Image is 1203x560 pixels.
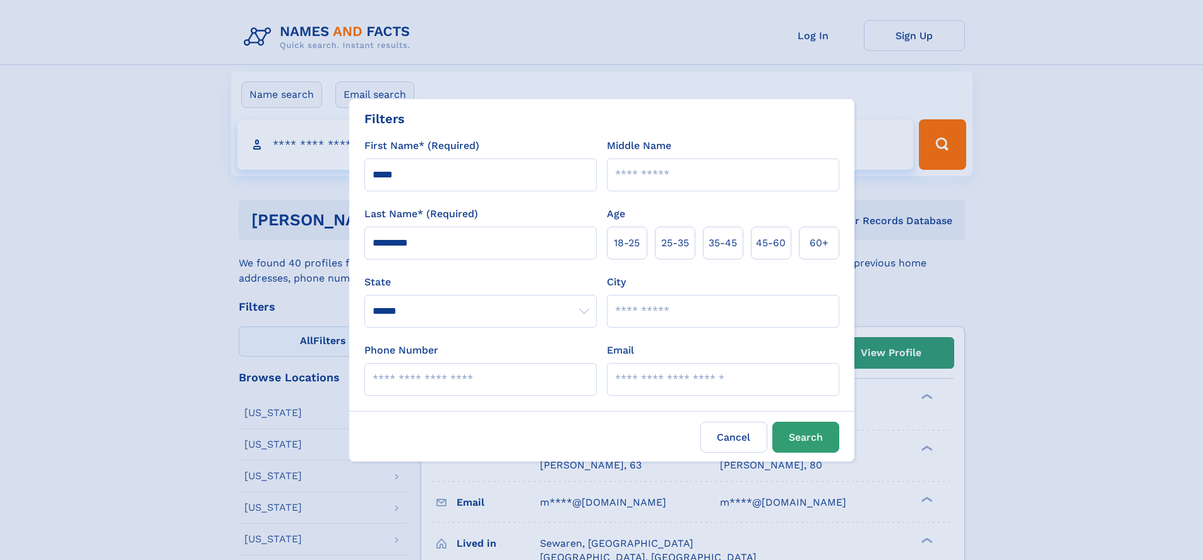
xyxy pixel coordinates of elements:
label: Cancel [700,422,767,453]
label: Age [607,206,625,222]
label: Middle Name [607,138,671,153]
label: Last Name* (Required) [364,206,478,222]
label: Phone Number [364,343,438,358]
label: First Name* (Required) [364,138,479,153]
label: State [364,275,597,290]
button: Search [772,422,839,453]
label: City [607,275,626,290]
div: Filters [364,109,405,128]
span: 60+ [810,235,829,251]
span: 35‑45 [709,235,737,251]
span: 18‑25 [614,235,640,251]
span: 45‑60 [756,235,786,251]
label: Email [607,343,634,358]
span: 25‑35 [661,235,689,251]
